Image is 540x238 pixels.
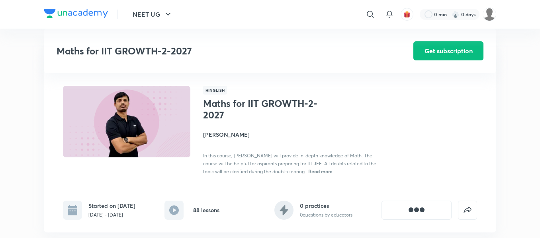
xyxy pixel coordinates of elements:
[403,11,411,18] img: avatar
[128,6,178,22] button: NEET UG
[62,85,192,158] img: Thumbnail
[308,168,333,174] span: Read more
[483,8,496,21] img: Gopal Kumar
[203,86,227,95] span: Hinglish
[193,206,219,214] h6: 88 lessons
[413,41,483,60] button: Get subscription
[300,211,352,219] p: 0 questions by educators
[401,8,413,21] button: avatar
[44,9,108,20] a: Company Logo
[203,98,333,121] h1: Maths for IIT GROWTH-2-2027
[203,153,376,174] span: In this course, [PERSON_NAME] will provide in-depth knowledge of Math. The course will be helpful...
[88,211,135,219] p: [DATE] - [DATE]
[44,9,108,18] img: Company Logo
[458,201,477,220] button: false
[57,45,368,57] h3: Maths for IIT GROWTH-2-2027
[88,201,135,210] h6: Started on [DATE]
[452,10,460,18] img: streak
[382,201,452,220] button: [object Object]
[203,130,382,139] h4: [PERSON_NAME]
[300,201,352,210] h6: 0 practices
